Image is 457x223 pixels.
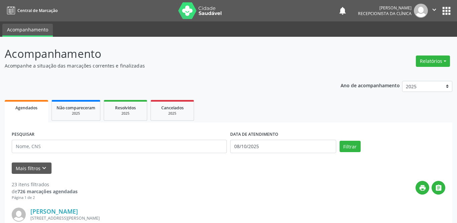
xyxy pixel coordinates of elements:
a: Central de Marcação [5,5,58,16]
button: print [416,181,429,195]
button:  [432,181,445,195]
p: Ano de acompanhamento [341,81,400,89]
label: DATA DE ATENDIMENTO [230,129,278,140]
div: Página 1 de 2 [12,195,78,201]
a: Acompanhamento [2,24,53,37]
button: notifications [338,6,347,15]
i:  [435,184,442,192]
label: PESQUISAR [12,129,34,140]
div: [STREET_ADDRESS][PERSON_NAME] [30,215,345,221]
div: 2025 [57,111,95,116]
i: keyboard_arrow_down [40,164,48,172]
span: Agendados [15,105,37,111]
div: [PERSON_NAME] [358,5,412,11]
span: Não compareceram [57,105,95,111]
button: Mais filtroskeyboard_arrow_down [12,162,52,174]
i:  [431,6,438,13]
button:  [428,4,441,18]
span: Resolvidos [115,105,136,111]
div: 2025 [109,111,142,116]
a: [PERSON_NAME] [30,208,78,215]
input: Selecione um intervalo [230,140,336,153]
p: Acompanhe a situação das marcações correntes e finalizadas [5,62,318,69]
button: Relatórios [416,55,450,67]
div: 23 itens filtrados [12,181,78,188]
p: Acompanhamento [5,45,318,62]
img: img [12,208,26,222]
strong: 726 marcações agendadas [17,188,78,195]
span: Cancelados [161,105,184,111]
input: Nome, CNS [12,140,227,153]
span: Central de Marcação [17,8,58,13]
i: print [419,184,426,192]
span: Recepcionista da clínica [358,11,412,16]
button: Filtrar [340,141,361,152]
img: img [414,4,428,18]
div: 2025 [156,111,189,116]
div: de [12,188,78,195]
button: apps [441,5,452,17]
